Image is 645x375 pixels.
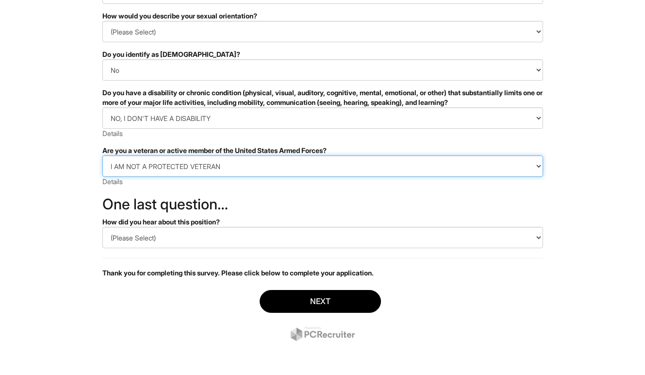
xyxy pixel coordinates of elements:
[102,21,543,42] select: How would you describe your sexual orientation?
[102,88,543,107] div: Do you have a disability or chronic condition (physical, visual, auditory, cognitive, mental, emo...
[102,227,543,248] select: How did you hear about this position?
[102,177,123,186] a: Details
[102,268,543,278] p: Thank you for completing this survey. Please click below to complete your application.
[102,129,123,137] a: Details
[102,59,543,81] select: Do you identify as transgender?
[260,290,381,313] button: Next
[102,50,543,59] div: Do you identify as [DEMOGRAPHIC_DATA]?
[102,11,543,21] div: How would you describe your sexual orientation?
[102,155,543,177] select: Are you a veteran or active member of the United States Armed Forces?
[102,196,543,212] h2: One last question…
[102,107,543,129] select: Do you have a disability or chronic condition (physical, visual, auditory, cognitive, mental, emo...
[102,146,543,155] div: Are you a veteran or active member of the United States Armed Forces?
[102,217,543,227] div: How did you hear about this position?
